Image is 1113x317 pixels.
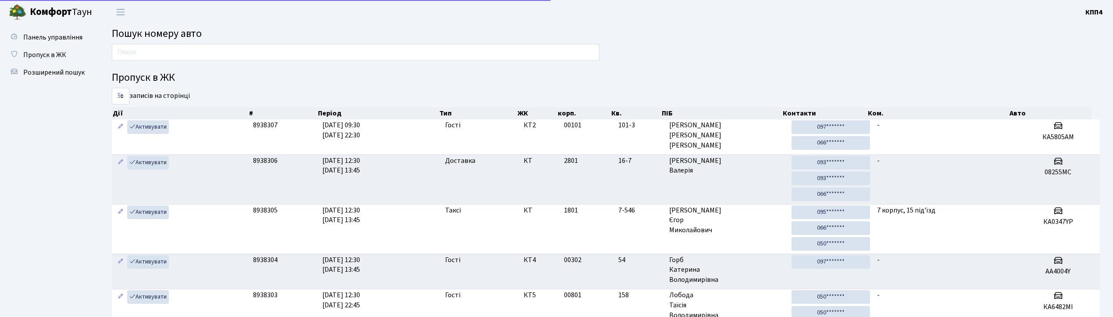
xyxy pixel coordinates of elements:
span: 00801 [564,290,581,300]
span: Пошук номеру авто [112,26,202,41]
a: Редагувати [115,290,126,304]
span: [PERSON_NAME] Єгор Миколайович [669,205,784,236]
select: записів на сторінці [112,88,129,104]
span: 158 [618,290,663,300]
th: Ком. [867,107,1009,119]
span: [DATE] 12:30 [DATE] 13:45 [322,255,360,275]
span: - [877,156,880,166]
a: Активувати [127,290,169,304]
span: КТ [524,156,557,166]
th: Авто [1009,107,1092,119]
a: КПП4 [1085,7,1102,18]
a: Активувати [127,120,169,134]
th: Контакти [782,107,867,119]
span: 1801 [564,205,578,215]
span: 7-546 [618,205,663,216]
th: Тип [439,107,517,119]
input: Пошук [112,44,599,61]
span: [PERSON_NAME] Валерія [669,156,784,176]
th: корп. [557,107,610,119]
th: Період [317,107,439,119]
span: [PERSON_NAME] [PERSON_NAME] [PERSON_NAME] [669,120,784,151]
span: Таун [30,5,92,20]
span: - [877,255,880,265]
span: [DATE] 12:30 [DATE] 13:45 [322,205,360,225]
a: Редагувати [115,205,126,219]
span: 16-7 [618,156,663,166]
h5: 08255MC [1020,168,1097,177]
b: Комфорт [30,5,72,19]
img: logo.png [9,4,26,21]
span: [DATE] 09:30 [DATE] 22:30 [322,120,360,140]
label: записів на сторінці [112,88,190,104]
span: 8938306 [253,156,278,166]
a: Активувати [127,205,169,219]
span: 00101 [564,120,581,130]
button: Переключити навігацію [110,5,132,19]
h4: Пропуск в ЖК [112,72,1100,84]
span: КТ2 [524,120,557,130]
th: # [248,107,317,119]
span: 8938303 [253,290,278,300]
span: Таксі [445,205,461,216]
span: Гості [445,120,460,130]
span: 7 корпус, 15 під'їзд [877,205,935,215]
th: ПІБ [661,107,782,119]
span: КТ5 [524,290,557,300]
span: Гості [445,255,460,265]
a: Пропуск в ЖК [4,46,92,64]
span: 8938307 [253,120,278,130]
span: - [877,120,880,130]
span: [DATE] 12:30 [DATE] 22:45 [322,290,360,310]
span: КТ4 [524,255,557,265]
span: 8938304 [253,255,278,265]
span: 54 [618,255,663,265]
span: Розширений пошук [23,68,85,77]
h5: КА5805АМ [1020,133,1097,141]
span: Пропуск в ЖК [23,50,66,60]
span: Доставка [445,156,475,166]
span: 101-3 [618,120,663,130]
a: Активувати [127,156,169,169]
a: Розширений пошук [4,64,92,81]
span: КТ [524,205,557,216]
a: Редагувати [115,120,126,134]
span: 2801 [564,156,578,166]
span: - [877,290,880,300]
span: 8938305 [253,205,278,215]
a: Редагувати [115,156,126,169]
span: Горб Катерина Володимирівна [669,255,784,285]
b: КПП4 [1085,7,1102,17]
h5: КА0347YР [1020,218,1097,226]
span: Гості [445,290,460,300]
th: ЖК [517,107,557,119]
h5: AA4004Y [1020,267,1097,276]
span: 00302 [564,255,581,265]
a: Редагувати [115,255,126,269]
h5: КА6482МІ [1020,303,1097,311]
th: Дії [112,107,248,119]
span: Панель управління [23,32,82,42]
a: Панель управління [4,29,92,46]
th: Кв. [610,107,661,119]
a: Активувати [127,255,169,269]
span: [DATE] 12:30 [DATE] 13:45 [322,156,360,176]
